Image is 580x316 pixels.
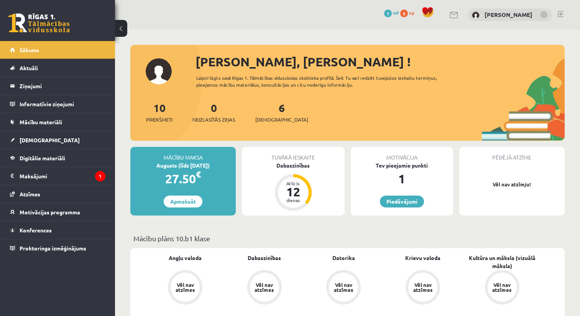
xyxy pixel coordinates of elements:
[462,270,542,306] a: Vēl nav atzīmes
[20,209,80,216] span: Motivācijas programma
[351,161,453,170] div: Tev pieejamie punkti
[20,155,65,161] span: Digitālie materiāli
[10,59,105,77] a: Aktuāli
[133,233,562,244] p: Mācību plāns 10.b1 klase
[462,254,542,270] a: Kultūra un māksla (vizuālā māksla)
[196,53,565,71] div: [PERSON_NAME], [PERSON_NAME] !
[146,116,173,123] span: Priekšmeti
[192,116,235,123] span: Neizlasītās ziņas
[384,10,392,17] span: 1
[491,282,513,292] div: Vēl nav atzīmes
[384,10,399,16] a: 1 mP
[10,167,105,185] a: Maksājumi1
[463,181,561,188] p: Vēl nav atzīmju!
[20,46,39,53] span: Sākums
[255,116,308,123] span: [DEMOGRAPHIC_DATA]
[282,198,305,202] div: dienas
[20,167,105,185] legend: Maksājumi
[304,270,383,306] a: Vēl nav atzīmes
[255,101,308,123] a: 6[DEMOGRAPHIC_DATA]
[192,101,235,123] a: 0Neizlasītās ziņas
[405,254,440,262] a: Krievu valoda
[130,170,236,188] div: 27.50
[20,191,40,197] span: Atzīmes
[393,10,399,16] span: mP
[485,11,532,18] a: [PERSON_NAME]
[225,270,304,306] a: Vēl nav atzīmes
[10,149,105,167] a: Digitālie materiāli
[196,169,201,180] span: €
[164,196,202,207] a: Apmaksāt
[10,41,105,59] a: Sākums
[248,254,281,262] a: Dabaszinības
[10,77,105,95] a: Ziņojumi
[409,10,414,16] span: xp
[10,239,105,257] a: Proktoringa izmēģinājums
[254,282,275,292] div: Vēl nav atzīmes
[351,170,453,188] div: 1
[20,64,38,71] span: Aktuāli
[380,196,424,207] a: Piedāvājumi
[332,254,355,262] a: Datorika
[351,147,453,161] div: Motivācija
[10,113,105,131] a: Mācību materiāli
[130,147,236,161] div: Mācību maksa
[472,12,480,19] img: Markuss Gūtmanis
[20,77,105,95] legend: Ziņojumi
[146,270,225,306] a: Vēl nav atzīmes
[20,137,80,143] span: [DEMOGRAPHIC_DATA]
[20,95,105,113] legend: Informatīvie ziņojumi
[20,118,62,125] span: Mācību materiāli
[10,95,105,113] a: Informatīvie ziņojumi
[10,221,105,239] a: Konferences
[242,161,344,170] div: Dabaszinības
[383,270,463,306] a: Vēl nav atzīmes
[146,101,173,123] a: 10Priekšmeti
[10,185,105,203] a: Atzīmes
[20,245,86,252] span: Proktoringa izmēģinājums
[400,10,418,16] a: 0 xp
[333,282,354,292] div: Vēl nav atzīmes
[412,282,434,292] div: Vēl nav atzīmes
[282,181,305,186] div: Atlicis
[242,161,344,212] a: Dabaszinības Atlicis 12 dienas
[459,147,565,161] div: Pēdējā atzīme
[8,13,70,33] a: Rīgas 1. Tālmācības vidusskola
[169,254,202,262] a: Angļu valoda
[20,227,52,234] span: Konferences
[95,171,105,181] i: 1
[10,203,105,221] a: Motivācijas programma
[400,10,408,17] span: 0
[282,186,305,198] div: 12
[242,147,344,161] div: Tuvākā ieskaite
[130,161,236,170] div: Augusts (līdz [DATE])
[196,74,457,88] div: Laipni lūgts savā Rīgas 1. Tālmācības vidusskolas skolnieka profilā. Šeit Tu vari redzēt tuvojošo...
[10,131,105,149] a: [DEMOGRAPHIC_DATA]
[174,282,196,292] div: Vēl nav atzīmes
